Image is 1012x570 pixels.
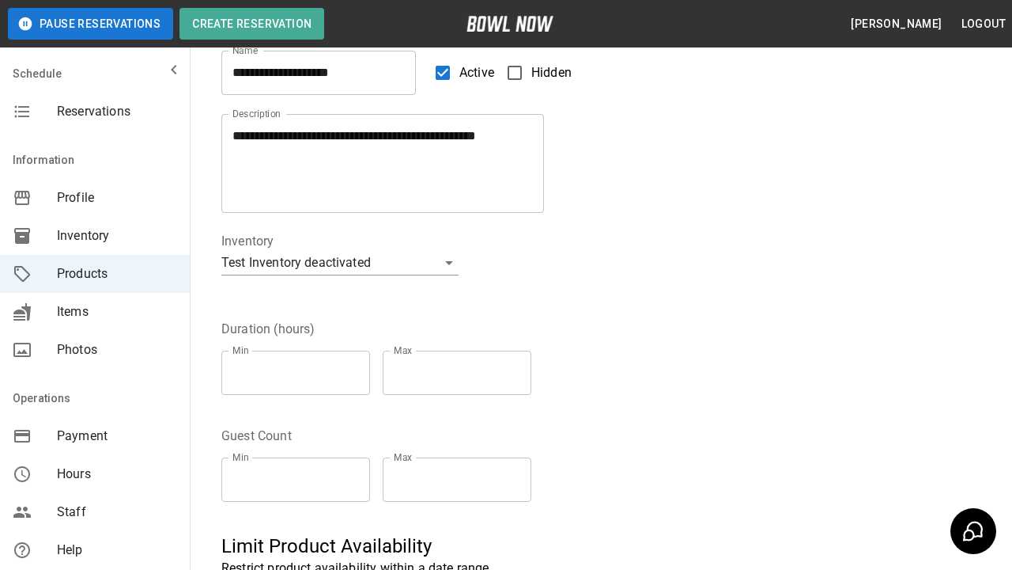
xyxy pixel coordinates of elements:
[498,56,572,89] label: Hidden products will not be visible to customers. You can still create and use them for bookings.
[57,465,177,484] span: Hours
[221,427,292,445] legend: Guest Count
[221,534,715,559] h5: Limit Product Availability
[57,226,177,245] span: Inventory
[57,340,177,359] span: Photos
[8,8,173,40] button: Pause Reservations
[221,250,459,275] div: Test Inventory deactivated
[844,9,948,39] button: [PERSON_NAME]
[221,320,315,338] legend: Duration (hours)
[57,302,177,321] span: Items
[179,8,324,40] button: Create Reservation
[57,264,177,283] span: Products
[57,427,177,446] span: Payment
[57,503,177,522] span: Staff
[955,9,1012,39] button: Logout
[221,232,274,250] legend: Inventory
[57,541,177,560] span: Help
[466,16,553,32] img: logo
[531,63,572,82] span: Hidden
[57,102,177,121] span: Reservations
[459,63,494,82] span: Active
[57,188,177,207] span: Profile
